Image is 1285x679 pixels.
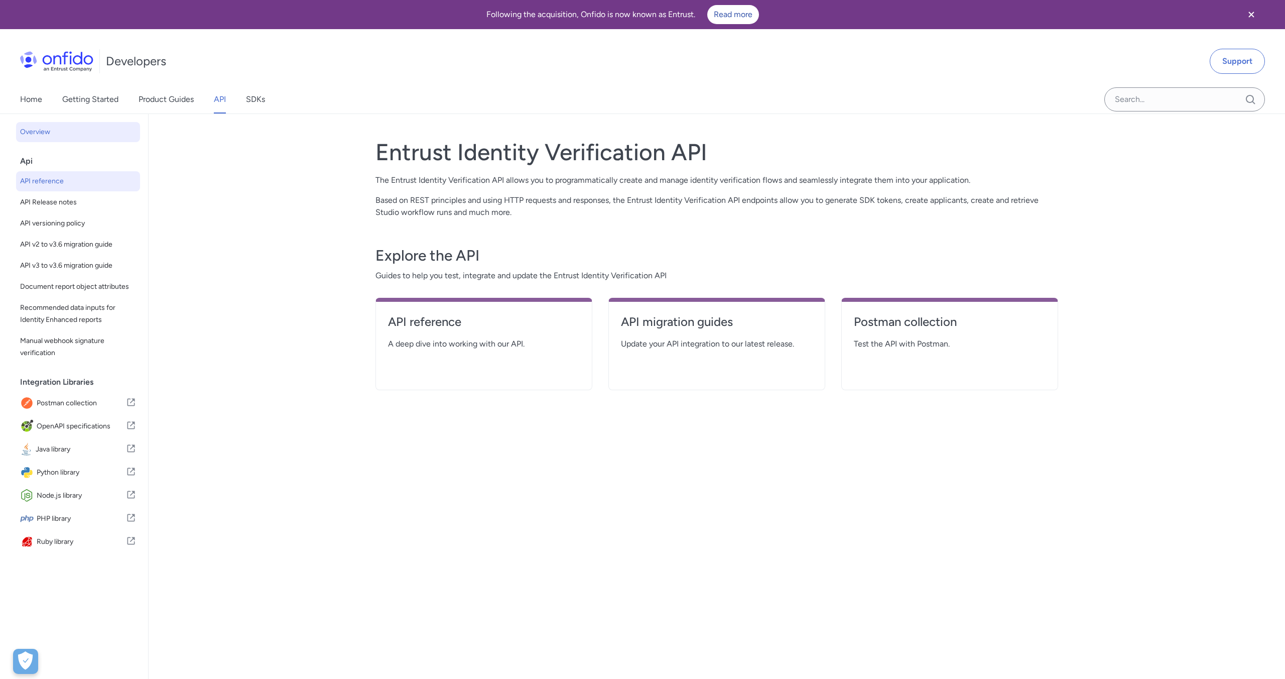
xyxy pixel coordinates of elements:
span: Postman collection [37,396,126,410]
span: PHP library [37,512,126,526]
a: API v2 to v3.6 migration guide [16,235,140,255]
a: IconRuby libraryRuby library [16,531,140,553]
a: API v3 to v3.6 migration guide [16,256,140,276]
img: IconJava library [20,442,36,457]
span: Document report object attributes [20,281,136,293]
div: Following the acquisition, Onfido is now known as Entrust. [12,5,1233,24]
h1: Developers [106,53,166,69]
img: IconNode.js library [20,489,37,503]
a: Product Guides [139,85,194,114]
h4: API reference [388,314,580,330]
img: IconRuby library [20,535,37,549]
img: Onfido Logo [20,51,93,71]
a: API reference [16,171,140,191]
span: Test the API with Postman. [854,338,1046,350]
span: Java library [36,442,126,457]
span: Python library [37,466,126,480]
a: IconPython libraryPython library [16,462,140,484]
img: IconPostman collection [20,396,37,410]
a: Home [20,85,42,114]
span: OpenAPI specifications [37,419,126,433]
p: The Entrust Identity Verification API allows you to programmatically create and manage identity v... [375,174,1058,186]
h4: Postman collection [854,314,1046,330]
a: Recommended data inputs for Identity Enhanced reports [16,298,140,330]
h3: Explore the API [375,246,1058,266]
a: Read more [707,5,759,24]
a: Support [1210,49,1265,74]
span: Update your API integration to our latest release. [621,338,813,350]
div: Api [20,151,144,171]
a: IconNode.js libraryNode.js library [16,485,140,507]
span: Overview [20,126,136,138]
button: Close banner [1233,2,1270,27]
a: SDKs [246,85,265,114]
a: API Release notes [16,192,140,212]
a: Getting Started [62,85,118,114]
span: API Release notes [20,196,136,208]
span: API reference [20,175,136,187]
a: Manual webhook signature verification [16,331,140,363]
span: Manual webhook signature verification [20,335,136,359]
img: IconPython library [20,466,37,480]
a: Document report object attributes [16,277,140,297]
span: Ruby library [37,535,126,549]
span: API v2 to v3.6 migration guide [20,239,136,251]
a: Overview [16,122,140,142]
div: Integration Libraries [20,372,144,392]
span: API versioning policy [20,217,136,230]
a: IconPostman collectionPostman collection [16,392,140,414]
p: Based on REST principles and using HTTP requests and responses, the Entrust Identity Verification... [375,194,1058,218]
img: IconOpenAPI specifications [20,419,37,433]
svg: Close banner [1245,9,1257,21]
a: IconJava libraryJava library [16,438,140,461]
a: API versioning policy [16,213,140,234]
a: IconOpenAPI specificationsOpenAPI specifications [16,415,140,437]
span: Node.js library [37,489,126,503]
a: API migration guides [621,314,813,338]
span: A deep dive into working with our API. [388,338,580,350]
h4: API migration guides [621,314,813,330]
button: Open Preferences [13,649,38,674]
a: API reference [388,314,580,338]
span: API v3 to v3.6 migration guide [20,260,136,272]
h1: Entrust Identity Verification API [375,138,1058,166]
span: Guides to help you test, integrate and update the Entrust Identity Verification API [375,270,1058,282]
img: IconPHP library [20,512,37,526]
input: Onfido search input field [1104,87,1265,111]
span: Recommended data inputs for Identity Enhanced reports [20,302,136,326]
a: Postman collection [854,314,1046,338]
a: API [214,85,226,114]
a: IconPHP libraryPHP library [16,508,140,530]
div: Cookie Preferences [13,649,38,674]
